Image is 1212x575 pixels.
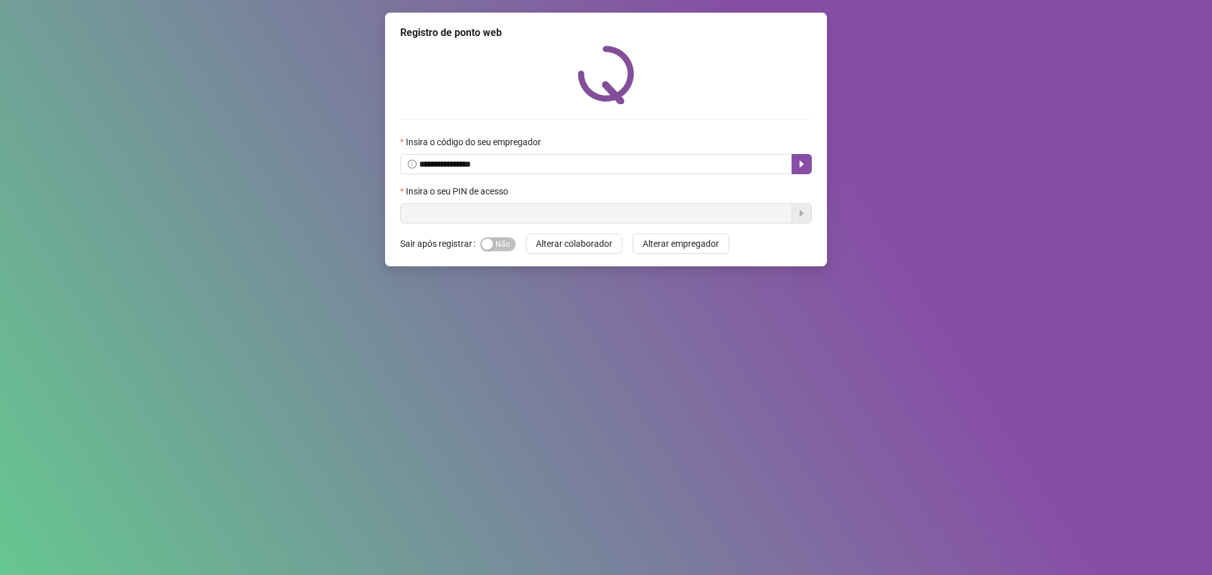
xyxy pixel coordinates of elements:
[400,25,812,40] div: Registro de ponto web
[400,184,516,198] label: Insira o seu PIN de acesso
[408,160,417,169] span: info-circle
[400,234,480,254] label: Sair após registrar
[526,234,622,254] button: Alterar colaborador
[400,135,549,149] label: Insira o código do seu empregador
[797,159,807,169] span: caret-right
[578,45,634,104] img: QRPoint
[536,237,612,251] span: Alterar colaborador
[643,237,719,251] span: Alterar empregador
[633,234,729,254] button: Alterar empregador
